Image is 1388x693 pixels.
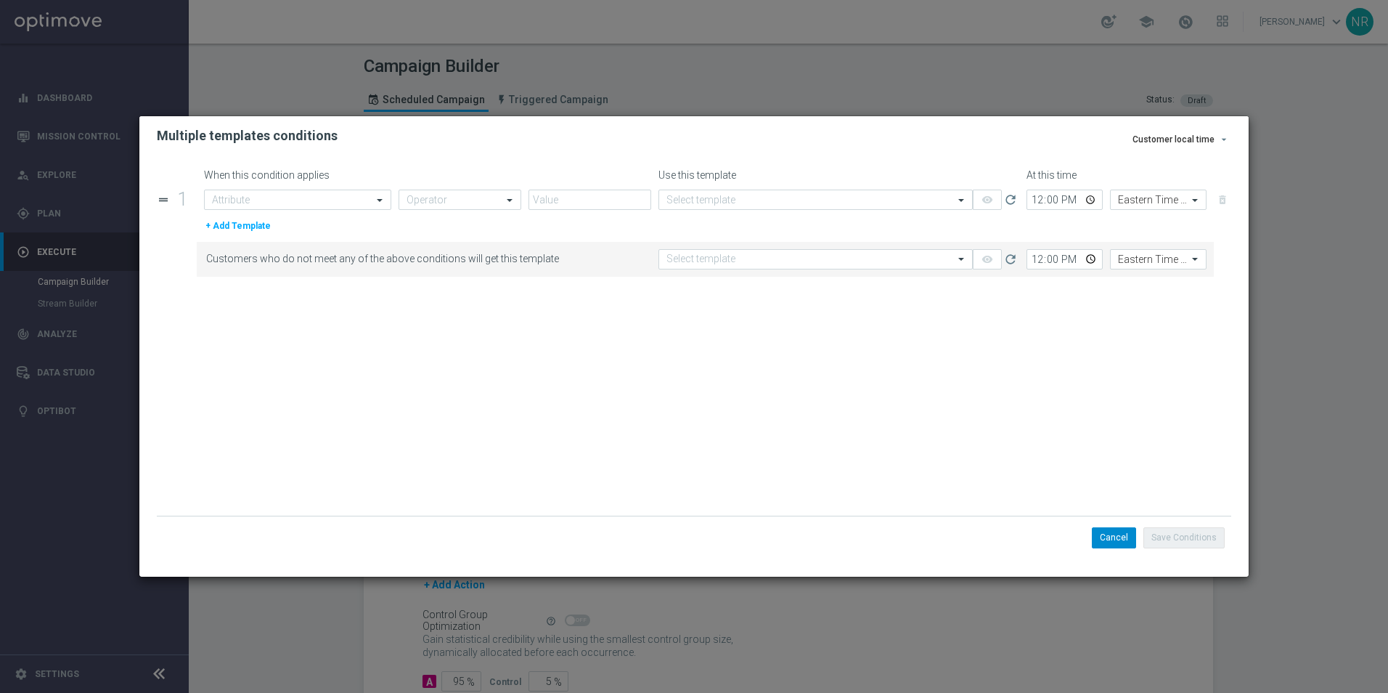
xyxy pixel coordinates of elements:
[1026,249,1103,269] input: Time
[1110,190,1207,210] ng-select: Eastern Time (New York) (UTC -04:00)
[173,194,197,206] div: 1
[1023,169,1207,182] div: At this time
[1026,190,1103,210] input: Time
[157,193,170,206] i: drag_handle
[1002,190,1019,210] button: refresh
[528,190,651,210] input: Value
[1003,192,1018,207] i: refresh
[1002,249,1019,269] button: refresh
[1218,134,1230,145] i: arrow_drop_down
[1143,527,1225,548] button: Save Conditions
[655,169,1022,182] div: Use this template
[206,253,653,265] span: Customers who do not meet any of the above conditions will get this template
[1217,131,1231,148] button: arrow_drop_down
[1132,134,1214,146] label: Customer local time
[1110,249,1207,269] ng-select: Eastern Time (New York) (UTC -04:00)
[1092,527,1136,548] button: Cancel
[204,218,272,234] button: + Add Template
[1003,252,1018,267] i: refresh
[204,169,394,182] div: When this condition applies
[157,127,338,145] h2: Multiple templates conditions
